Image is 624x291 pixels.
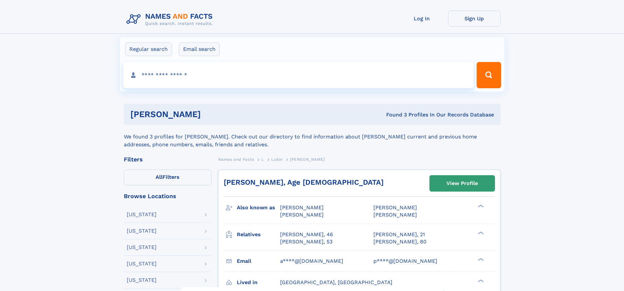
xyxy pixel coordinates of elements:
[280,238,332,245] a: [PERSON_NAME], 53
[373,238,426,245] a: [PERSON_NAME], 80
[476,279,484,283] div: ❯
[237,256,280,267] h3: Email
[237,229,280,240] h3: Relatives
[446,176,478,191] div: View Profile
[290,157,325,162] span: [PERSON_NAME]
[476,231,484,235] div: ❯
[293,111,494,118] div: Found 3 Profiles In Our Records Database
[124,193,212,199] div: Browse Locations
[127,245,157,250] div: [US_STATE]
[127,261,157,266] div: [US_STATE]
[476,257,484,261] div: ❯
[179,42,220,56] label: Email search
[123,62,474,88] input: search input
[476,204,484,208] div: ❯
[373,212,417,218] span: [PERSON_NAME]
[124,10,218,28] img: Logo Names and Facts
[280,204,324,211] span: [PERSON_NAME]
[224,178,384,186] a: [PERSON_NAME], Age [DEMOGRAPHIC_DATA]
[430,176,495,191] a: View Profile
[127,228,157,234] div: [US_STATE]
[125,42,172,56] label: Regular search
[448,10,501,27] a: Sign Up
[373,204,417,211] span: [PERSON_NAME]
[280,231,333,238] a: [PERSON_NAME], 46
[218,155,254,163] a: Names and Facts
[373,231,425,238] a: [PERSON_NAME], 21
[280,212,324,218] span: [PERSON_NAME]
[261,157,264,162] span: L
[130,110,293,118] h1: [PERSON_NAME]
[124,170,212,185] label: Filters
[237,202,280,213] h3: Also known as
[271,157,282,162] span: Lukin
[271,155,282,163] a: Lukin
[280,279,392,285] span: [GEOGRAPHIC_DATA], [GEOGRAPHIC_DATA]
[237,277,280,288] h3: Lived in
[156,174,162,180] span: All
[477,62,501,88] button: Search Button
[124,156,212,162] div: Filters
[127,212,157,217] div: [US_STATE]
[261,155,264,163] a: L
[396,10,448,27] a: Log In
[124,125,501,149] div: We found 3 profiles for [PERSON_NAME]. Check out our directory to find information about [PERSON_...
[127,278,157,283] div: [US_STATE]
